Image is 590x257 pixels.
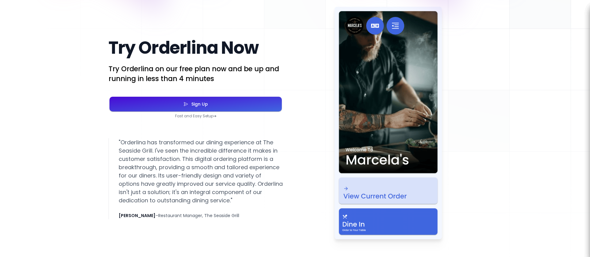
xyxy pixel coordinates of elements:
div: – Restaurant Manager, The Seaside Grill [119,212,239,219]
div: Sign Up [188,102,208,106]
span: Try Orderlina Now [109,36,259,60]
button: Sign Up [109,97,282,111]
p: Try Orderlina on our free plan now and be up and running in less than 4 minutes [109,64,283,84]
p: Fast and Easy Setup ➜ [109,114,283,119]
img: App preview [335,7,442,239]
p: " Orderlina has transformed our dining experience at The Seaside Grill. I've seen the incredible ... [119,138,283,204]
span: [PERSON_NAME] [119,212,155,219]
